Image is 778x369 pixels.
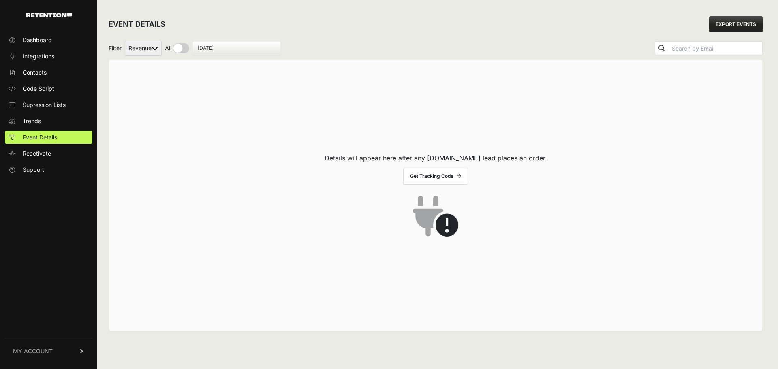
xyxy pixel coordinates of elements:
[5,163,92,176] a: Support
[5,34,92,47] a: Dashboard
[23,117,41,125] span: Trends
[5,50,92,63] a: Integrations
[5,339,92,363] a: MY ACCOUNT
[5,115,92,128] a: Trends
[709,16,763,32] a: EXPORT EVENTS
[23,166,44,174] span: Support
[5,131,92,144] a: Event Details
[23,36,52,44] span: Dashboard
[23,68,47,77] span: Contacts
[5,147,92,160] a: Reactivate
[403,168,468,185] a: Get Tracking Code
[23,149,51,158] span: Reactivate
[23,52,54,60] span: Integrations
[109,44,122,52] span: Filter
[670,43,762,54] input: Search by Email
[5,98,92,111] a: Supression Lists
[23,101,66,109] span: Supression Lists
[5,82,92,95] a: Code Script
[23,85,54,93] span: Code Script
[125,41,162,56] select: Filter
[109,19,165,30] h2: EVENT DETAILS
[13,347,53,355] span: MY ACCOUNT
[5,66,92,79] a: Contacts
[23,133,57,141] span: Event Details
[325,153,547,163] p: Details will appear here after any [DOMAIN_NAME] lead places an order.
[26,13,72,17] img: Retention.com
